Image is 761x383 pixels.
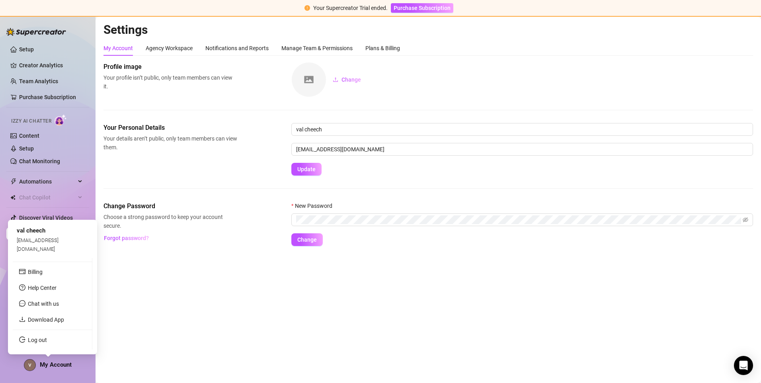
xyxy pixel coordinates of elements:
[734,356,753,375] div: Open Intercom Messenger
[291,233,323,246] button: Change
[13,334,92,346] li: Log out
[6,28,66,36] img: logo-BBDzfeDw.svg
[103,73,237,91] span: Your profile isn’t public, only team members can view it.
[10,178,17,185] span: thunderbolt
[103,123,237,133] span: Your Personal Details
[19,145,34,152] a: Setup
[19,133,39,139] a: Content
[24,360,35,371] img: ACg8ocLWQ10jDteHmRCbpg6FxA0YLuloQQnB8hmRrOKZ6wZnPStDGQ=s96-c
[19,78,58,84] a: Team Analytics
[313,5,388,11] span: Your Supercreator Trial ended.
[13,266,92,278] li: Billing
[104,235,149,241] span: Forgot password?
[28,317,64,323] a: Download App
[28,301,59,307] span: Chat with us
[326,73,367,86] button: Change
[19,94,76,100] a: Purchase Subscription
[19,215,73,221] a: Discover Viral Videos
[304,5,310,11] span: exclamation-circle
[19,46,34,53] a: Setup
[743,217,748,223] span: eye-invisible
[391,5,453,11] a: Purchase Subscription
[103,213,237,230] span: Choose a strong password to keep your account secure.
[10,195,16,200] img: Chat Copilot
[291,201,338,210] label: New Password
[103,22,753,37] h2: Settings
[103,134,237,152] span: Your details aren’t public, only team members can view them.
[292,63,326,97] img: square-placeholder.png
[103,201,237,211] span: Change Password
[103,44,133,53] div: My Account
[28,269,43,275] a: Billing
[17,237,59,252] span: [EMAIL_ADDRESS][DOMAIN_NAME]
[19,158,60,164] a: Chat Monitoring
[297,236,317,243] span: Change
[281,44,353,53] div: Manage Team & Permissions
[28,337,47,343] a: Log out
[296,215,741,224] input: New Password
[291,163,322,176] button: Update
[291,143,753,156] input: Enter new email
[103,62,237,72] span: Profile image
[297,166,316,172] span: Update
[103,232,149,244] button: Forgot password?
[19,191,76,204] span: Chat Copilot
[394,5,451,11] span: Purchase Subscription
[341,76,361,83] span: Change
[391,3,453,13] button: Purchase Subscription
[333,77,338,82] span: upload
[205,44,269,53] div: Notifications and Reports
[146,44,193,53] div: Agency Workspace
[55,114,67,126] img: AI Chatter
[19,175,76,188] span: Automations
[40,361,72,368] span: My Account
[17,227,45,234] span: val cheech
[365,44,400,53] div: Plans & Billing
[11,117,51,125] span: Izzy AI Chatter
[19,300,25,307] span: message
[28,285,57,291] a: Help Center
[291,123,753,136] input: Enter name
[19,59,83,72] a: Creator Analytics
